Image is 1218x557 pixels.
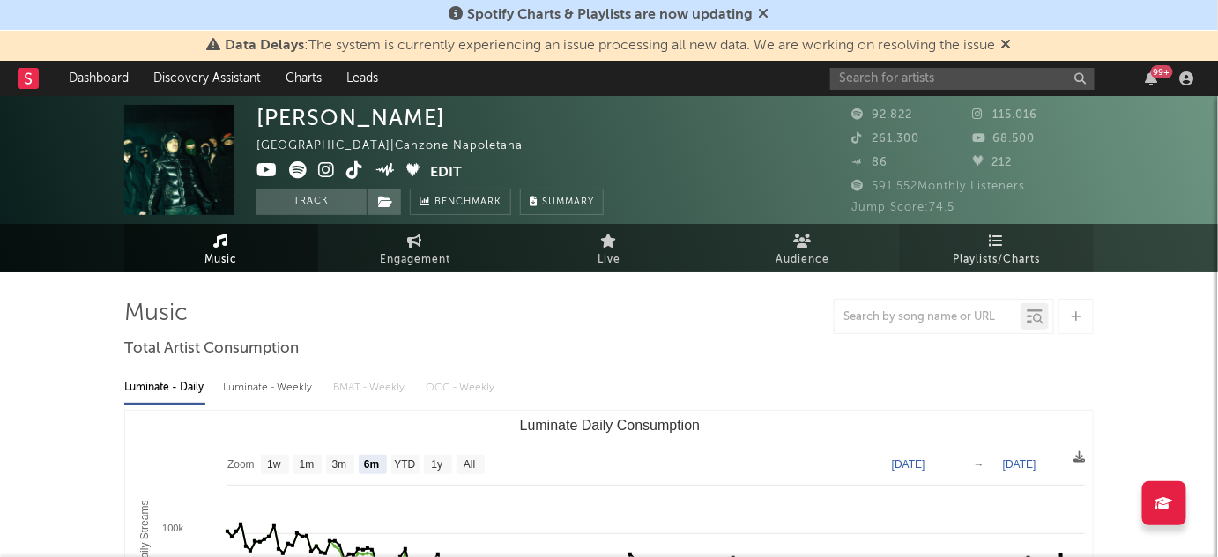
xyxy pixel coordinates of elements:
a: Live [512,224,706,272]
span: Dismiss [1001,39,1012,53]
div: [PERSON_NAME] [256,105,445,130]
text: YTD [394,459,415,472]
text: → [974,458,984,471]
text: 6m [364,459,379,472]
span: 92.822 [851,109,912,121]
span: 591.552 Monthly Listeners [851,181,1025,192]
span: Live [598,249,620,271]
text: Luminate Daily Consumption [520,418,701,433]
span: Summary [542,197,594,207]
span: Data Delays [226,39,305,53]
text: 3m [332,459,347,472]
a: Audience [706,224,900,272]
button: Summary [520,189,604,215]
text: [DATE] [1003,458,1036,471]
a: Playlists/Charts [900,224,1094,272]
span: 68.500 [973,133,1036,145]
a: Music [124,224,318,272]
span: Benchmark [434,192,501,213]
text: 100k [162,523,183,533]
a: Discovery Assistant [141,61,273,96]
div: [GEOGRAPHIC_DATA] | Canzone Napoletana [256,136,543,157]
div: Luminate - Weekly [223,373,316,403]
div: 99 + [1151,65,1173,78]
span: Spotify Charts & Playlists are now updating [468,8,754,22]
a: Benchmark [410,189,511,215]
text: 1m [300,459,315,472]
span: 261.300 [851,133,919,145]
a: Engagement [318,224,512,272]
span: Engagement [380,249,450,271]
span: 212 [973,157,1013,168]
span: Jump Score: 74.5 [851,202,954,213]
span: Audience [776,249,830,271]
text: 1y [432,459,443,472]
span: Dismiss [759,8,769,22]
input: Search for artists [830,68,1095,90]
button: Edit [431,161,463,183]
span: Music [205,249,238,271]
span: 86 [851,157,888,168]
span: Total Artist Consumption [124,338,299,360]
text: [DATE] [892,458,925,471]
a: Charts [273,61,334,96]
button: 99+ [1146,71,1158,85]
text: All [464,459,475,472]
a: Dashboard [56,61,141,96]
input: Search by song name or URL [835,310,1021,324]
span: Playlists/Charts [954,249,1041,271]
text: Zoom [227,459,255,472]
span: : The system is currently experiencing an issue processing all new data. We are working on resolv... [226,39,996,53]
span: 115.016 [973,109,1038,121]
div: Luminate - Daily [124,373,205,403]
a: Leads [334,61,390,96]
button: Track [256,189,367,215]
text: 1w [267,459,281,472]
